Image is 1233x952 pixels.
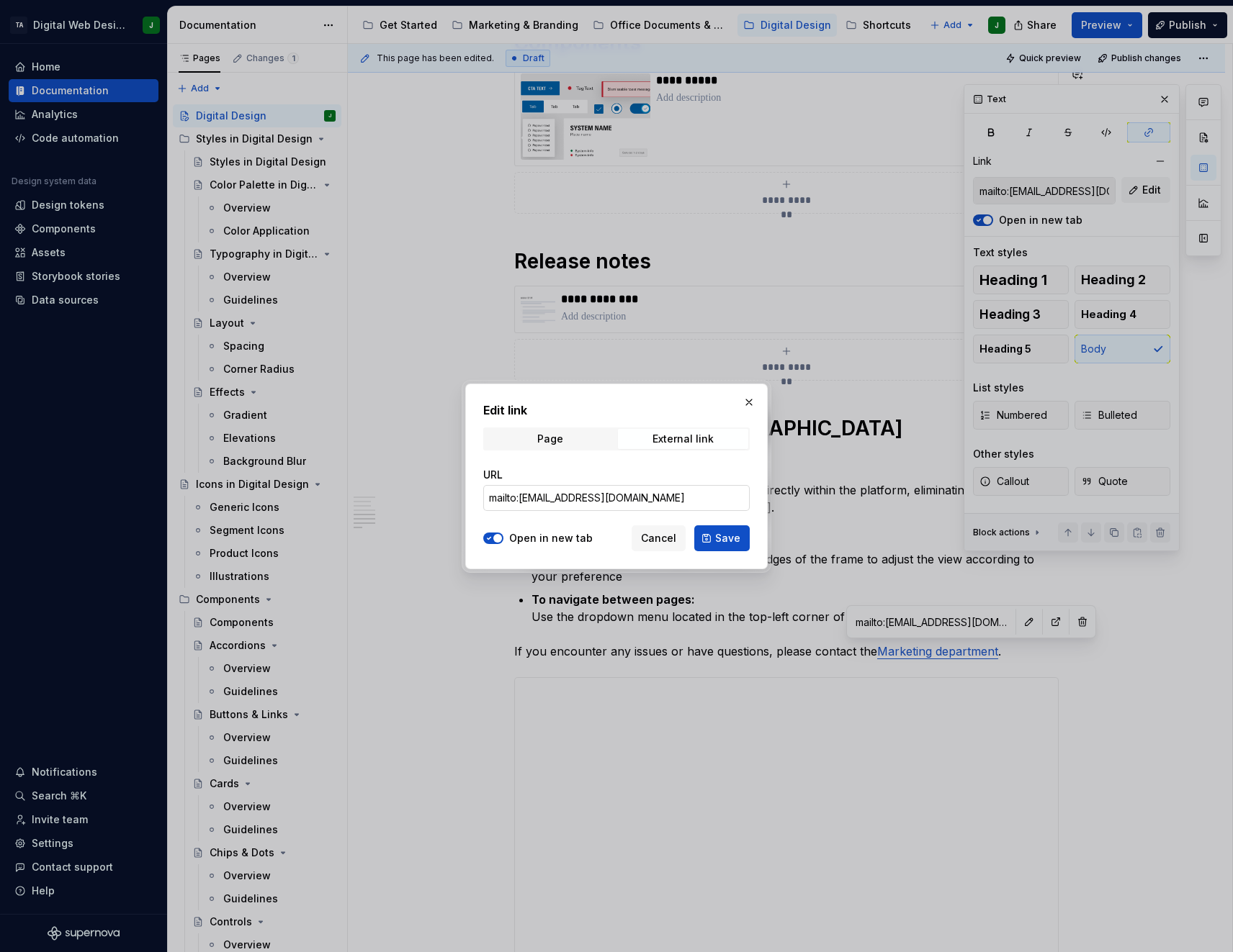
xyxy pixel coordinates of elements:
[483,485,750,511] input: https://
[694,525,750,551] button: Save
[653,433,714,445] div: External link
[509,531,593,545] label: Open in new tab
[715,531,740,545] span: Save
[632,525,686,551] button: Cancel
[641,531,676,545] span: Cancel
[537,433,563,445] div: Page
[483,468,503,482] label: URL
[483,402,750,419] h2: Edit link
